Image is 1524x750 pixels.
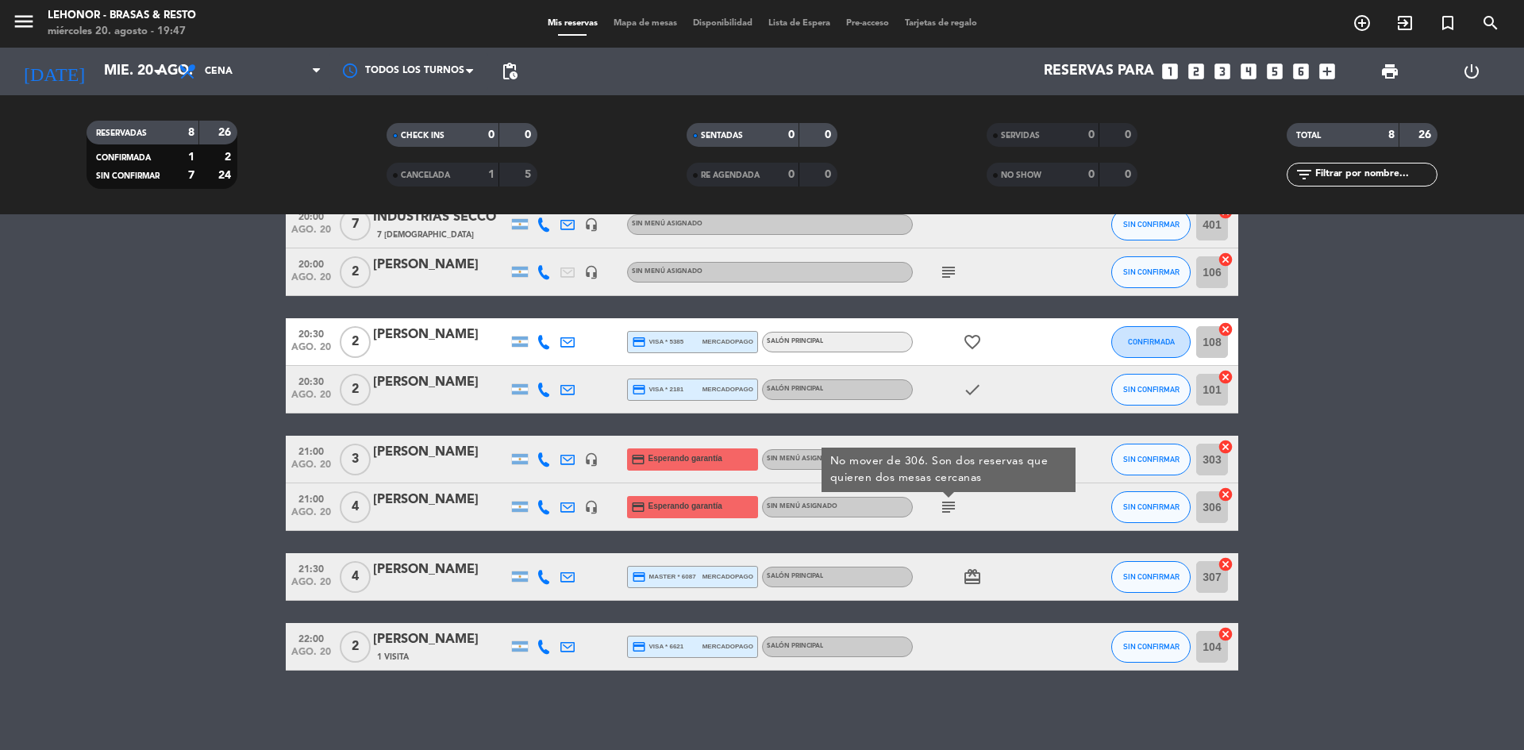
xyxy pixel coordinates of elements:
button: SIN CONFIRMAR [1111,561,1191,593]
span: 3 [340,444,371,475]
strong: 0 [825,129,834,140]
span: ago. 20 [291,390,331,408]
span: Disponibilidad [685,19,760,28]
button: SIN CONFIRMAR [1111,256,1191,288]
span: 21:00 [291,489,331,507]
i: favorite_border [963,333,982,352]
strong: 0 [788,129,795,140]
div: [PERSON_NAME] [373,629,508,650]
span: print [1380,62,1399,81]
strong: 5 [525,169,534,180]
span: Pre-acceso [838,19,897,28]
strong: 0 [525,129,534,140]
i: power_settings_new [1462,62,1481,81]
i: exit_to_app [1395,13,1414,33]
span: Cena [205,66,233,77]
i: cancel [1218,252,1233,267]
span: 2 [340,631,371,663]
div: [PERSON_NAME] [373,372,508,393]
div: [PERSON_NAME] [373,325,508,345]
span: mercadopago [702,384,753,394]
i: cancel [1218,369,1233,385]
span: SIN CONFIRMAR [1123,572,1180,581]
i: cancel [1218,626,1233,642]
strong: 26 [1418,129,1434,140]
span: 21:00 [291,441,331,460]
div: No mover de 306. Son dos reservas que quieren dos mesas cercanas [830,453,1068,487]
span: 1 Visita [377,651,409,663]
span: RESERVADAS [96,129,147,137]
span: SALÓN PRINCIPAL [767,573,823,579]
strong: 0 [1125,129,1134,140]
span: mercadopago [702,571,753,582]
button: SIN CONFIRMAR [1111,209,1191,240]
strong: 8 [188,127,194,138]
button: SIN CONFIRMAR [1111,374,1191,406]
span: visa * 6621 [632,640,683,654]
i: [DATE] [12,54,96,89]
i: credit_card [632,383,646,397]
span: 20:30 [291,324,331,342]
span: Esperando garantía [648,500,722,513]
span: Sin menú asignado [767,456,837,462]
strong: 8 [1388,129,1395,140]
i: cancel [1218,439,1233,455]
span: 7 [340,209,371,240]
span: 2 [340,326,371,358]
span: ago. 20 [291,225,331,243]
span: 2 [340,256,371,288]
i: check [963,380,982,399]
div: Lehonor - Brasas & Resto [48,8,196,24]
div: miércoles 20. agosto - 19:47 [48,24,196,40]
i: add_circle_outline [1353,13,1372,33]
strong: 0 [1088,169,1095,180]
span: mercadopago [702,641,753,652]
i: arrow_drop_down [148,62,167,81]
i: headset_mic [584,500,598,514]
span: visa * 5385 [632,335,683,349]
span: Sin menú asignado [632,221,702,227]
span: visa * 2181 [632,383,683,397]
i: menu [12,10,36,33]
div: INDUSTRIAS SECCO [373,207,508,228]
span: 7 [DEMOGRAPHIC_DATA] [377,229,474,241]
span: Reservas para [1044,63,1154,79]
span: 2 [340,374,371,406]
span: 20:00 [291,254,331,272]
span: CHECK INS [401,132,444,140]
i: looks_3 [1212,61,1233,82]
span: pending_actions [500,62,519,81]
button: SIN CONFIRMAR [1111,631,1191,663]
span: Sin menú asignado [767,503,837,510]
i: filter_list [1295,165,1314,184]
span: 20:00 [291,206,331,225]
span: ago. 20 [291,272,331,290]
div: [PERSON_NAME] [373,442,508,463]
span: SALÓN PRINCIPAL [767,643,823,649]
span: Mapa de mesas [606,19,685,28]
button: SIN CONFIRMAR [1111,491,1191,523]
span: SIN CONFIRMAR [1123,385,1180,394]
span: SIN CONFIRMAR [1123,220,1180,229]
span: Sin menú asignado [632,268,702,275]
button: menu [12,10,36,39]
strong: 0 [1088,129,1095,140]
span: CANCELADA [401,171,450,179]
i: turned_in_not [1438,13,1457,33]
i: add_box [1317,61,1337,82]
i: looks_two [1186,61,1206,82]
span: mercadopago [702,337,753,347]
span: NO SHOW [1001,171,1041,179]
span: 20:30 [291,371,331,390]
span: Esperando garantía [648,452,722,465]
span: 22:00 [291,629,331,647]
span: Mis reservas [540,19,606,28]
i: credit_card [632,640,646,654]
strong: 2 [225,152,234,163]
strong: 7 [188,170,194,181]
strong: 24 [218,170,234,181]
span: SALÓN PRINCIPAL [767,386,823,392]
span: master * 6087 [632,570,696,584]
i: cancel [1218,556,1233,572]
i: card_giftcard [963,567,982,587]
